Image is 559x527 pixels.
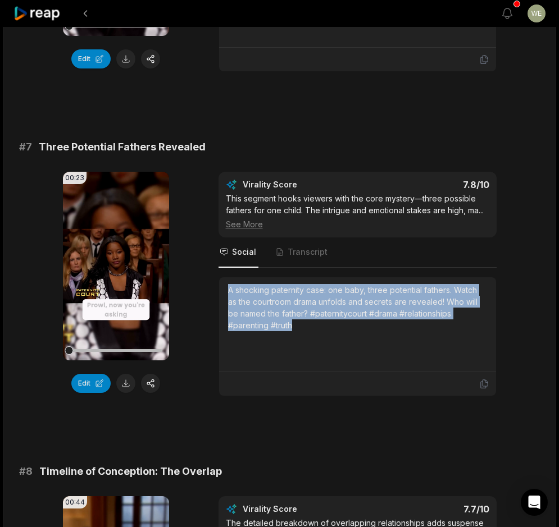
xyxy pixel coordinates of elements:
span: Timeline of Conception: The Overlap [39,464,222,479]
video: Your browser does not support mp4 format. [63,172,169,360]
div: Virality Score [243,503,363,515]
div: See More [226,218,489,230]
span: # 7 [19,139,32,155]
span: Three Potential Fathers Revealed [39,139,206,155]
div: Open Intercom Messenger [521,489,548,516]
button: Edit [71,49,111,68]
div: 7.7 /10 [369,503,489,515]
button: Edit [71,374,111,393]
span: Transcript [288,246,328,258]
div: Virality Score [243,179,363,190]
div: A shocking paternity case: one baby, three potential fathers. Watch as the courtroom drama unfold... [228,284,487,331]
span: Social [232,246,256,258]
nav: Tabs [219,237,497,268]
div: This segment hooks viewers with the core mystery—three possible fathers for one child. The intrig... [226,193,489,230]
span: # 8 [19,464,33,479]
div: 7.8 /10 [369,179,489,190]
